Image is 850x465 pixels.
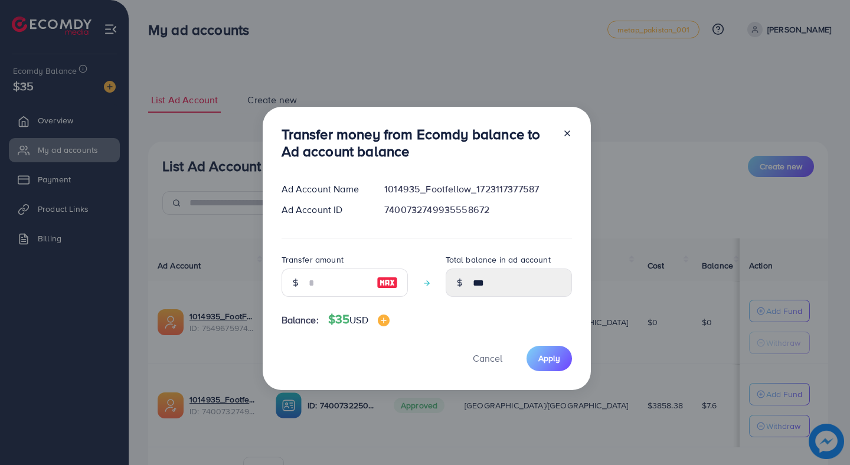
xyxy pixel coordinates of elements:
div: 7400732749935558672 [375,203,581,217]
button: Cancel [458,346,517,371]
span: Balance: [282,313,319,327]
img: image [377,276,398,290]
label: Total balance in ad account [446,254,551,266]
img: image [378,315,390,326]
h4: $35 [328,312,390,327]
button: Apply [527,346,572,371]
span: Cancel [473,352,502,365]
span: Apply [538,352,560,364]
h3: Transfer money from Ecomdy balance to Ad account balance [282,126,553,160]
div: Ad Account ID [272,203,375,217]
div: Ad Account Name [272,182,375,196]
span: USD [349,313,368,326]
label: Transfer amount [282,254,344,266]
div: 1014935_Footfellow_1723117377587 [375,182,581,196]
